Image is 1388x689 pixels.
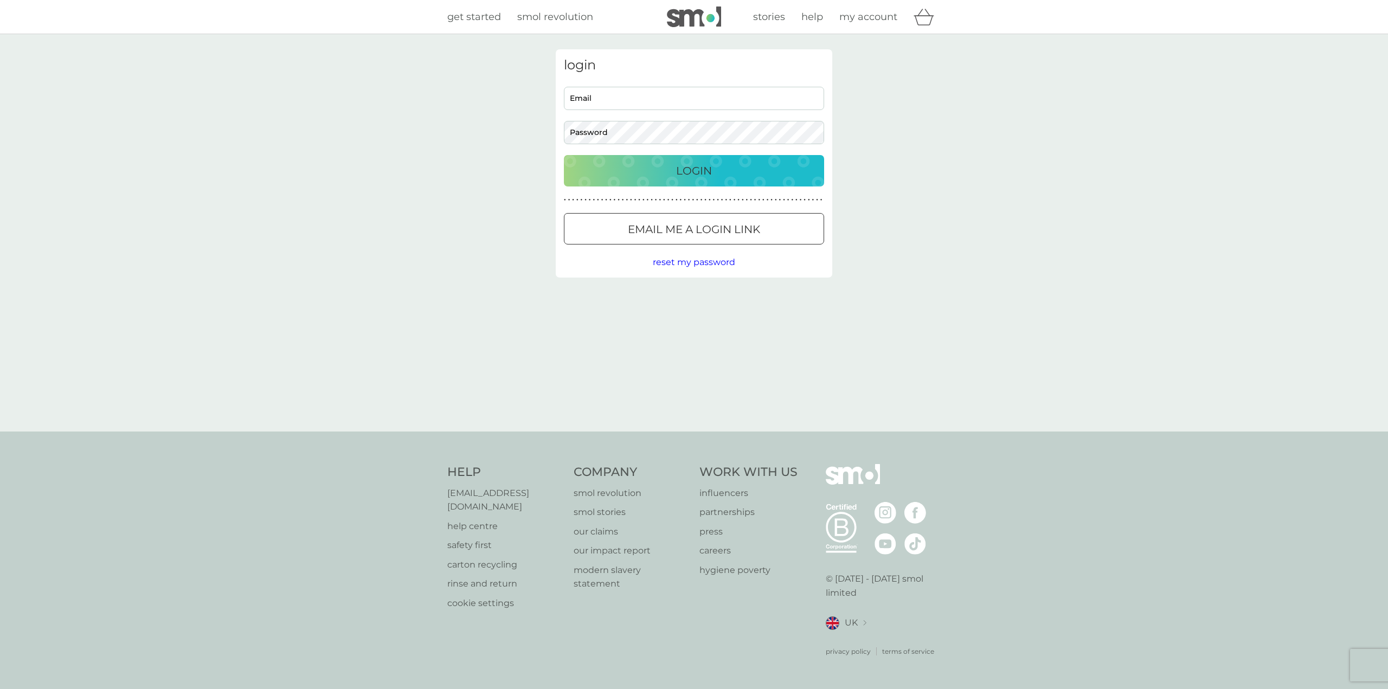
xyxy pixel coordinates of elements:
[800,197,802,203] p: ●
[447,596,563,610] a: cookie settings
[875,502,896,524] img: visit the smol Instagram page
[826,464,880,501] img: smol
[729,197,731,203] p: ●
[699,525,798,539] a: press
[634,197,637,203] p: ●
[630,197,632,203] p: ●
[671,197,673,203] p: ●
[699,486,798,500] a: influencers
[845,616,858,630] span: UK
[676,162,712,179] p: Login
[725,197,727,203] p: ●
[574,563,689,591] p: modern slavery statement
[653,257,735,267] span: reset my password
[589,197,591,203] p: ●
[704,197,706,203] p: ●
[517,11,593,23] span: smol revolution
[628,221,760,238] p: Email me a login link
[642,197,645,203] p: ●
[721,197,723,203] p: ●
[754,197,756,203] p: ●
[717,197,719,203] p: ●
[581,197,583,203] p: ●
[801,9,823,25] a: help
[653,255,735,269] button: reset my password
[914,6,941,28] div: basket
[699,563,798,577] a: hygiene poverty
[667,197,670,203] p: ●
[576,197,579,203] p: ●
[746,197,748,203] p: ●
[447,577,563,591] a: rinse and return
[787,197,789,203] p: ●
[775,197,777,203] p: ●
[655,197,657,203] p: ●
[699,544,798,558] p: careers
[791,197,793,203] p: ●
[750,197,752,203] p: ●
[808,197,810,203] p: ●
[795,197,798,203] p: ●
[804,197,806,203] p: ●
[609,197,612,203] p: ●
[753,9,785,25] a: stories
[614,197,616,203] p: ●
[447,11,501,23] span: get started
[863,620,866,626] img: select a new location
[684,197,686,203] p: ●
[564,213,824,244] button: Email me a login link
[839,11,897,23] span: my account
[826,616,839,630] img: UK flag
[783,197,785,203] p: ●
[574,525,689,539] a: our claims
[904,502,926,524] img: visit the smol Facebook page
[816,197,818,203] p: ●
[447,538,563,552] a: safety first
[770,197,773,203] p: ●
[574,486,689,500] a: smol revolution
[688,197,690,203] p: ●
[676,197,678,203] p: ●
[904,533,926,555] img: visit the smol Tiktok page
[584,197,587,203] p: ●
[447,486,563,514] a: [EMAIL_ADDRESS][DOMAIN_NAME]
[574,464,689,481] h4: Company
[605,197,607,203] p: ●
[742,197,744,203] p: ●
[601,197,603,203] p: ●
[447,9,501,25] a: get started
[447,519,563,533] a: help centre
[574,505,689,519] a: smol stories
[753,11,785,23] span: stories
[564,57,824,73] h3: login
[564,197,566,203] p: ●
[574,544,689,558] a: our impact report
[779,197,781,203] p: ●
[701,197,703,203] p: ●
[447,464,563,481] h4: Help
[699,464,798,481] h4: Work With Us
[622,197,624,203] p: ●
[667,7,721,27] img: smol
[659,197,661,203] p: ●
[734,197,736,203] p: ●
[820,197,822,203] p: ●
[812,197,814,203] p: ●
[709,197,711,203] p: ●
[699,505,798,519] a: partnerships
[680,197,682,203] p: ●
[826,646,871,656] a: privacy policy
[593,197,595,203] p: ●
[447,558,563,572] a: carton recycling
[618,197,620,203] p: ●
[737,197,740,203] p: ●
